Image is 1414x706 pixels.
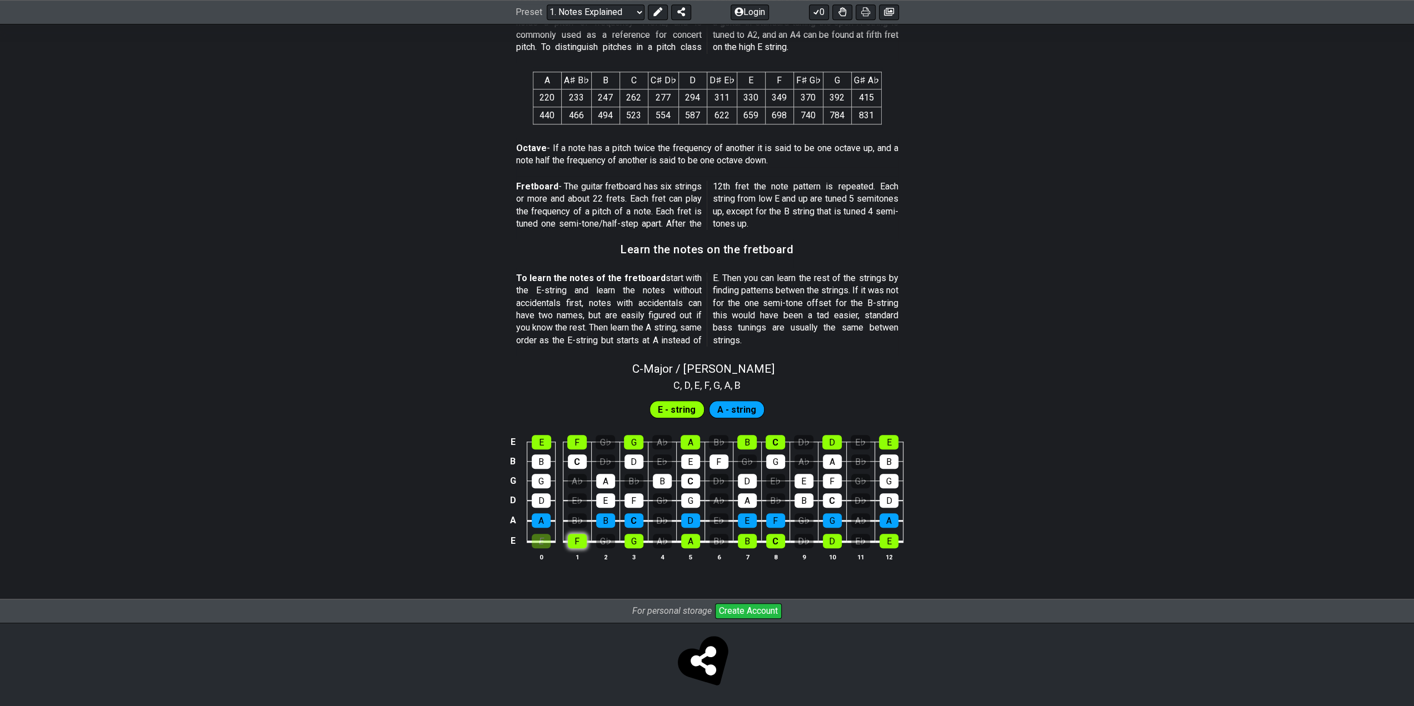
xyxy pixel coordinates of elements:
div: A♭ [710,493,728,508]
div: F [823,474,842,488]
th: B [591,72,619,89]
div: A♭ [568,474,587,488]
span: F [704,378,710,393]
div: A♭ [653,534,672,548]
td: 415 [851,89,881,107]
div: D♭ [795,534,813,548]
div: B [596,513,615,528]
td: 554 [648,107,678,124]
th: F [765,72,793,89]
td: 349 [765,89,793,107]
td: 294 [678,89,707,107]
span: A [725,378,731,393]
div: B [653,474,672,488]
div: E [596,493,615,508]
td: D [506,490,519,510]
div: D [823,534,842,548]
p: - The guitar fretboard has six strings or more and about 22 frets. Each fret can play the frequen... [516,181,898,231]
div: C [624,513,643,528]
div: G♭ [596,534,615,548]
div: G [624,435,643,449]
th: 11 [846,551,875,563]
div: F [710,454,728,469]
i: For personal storage [632,605,712,616]
span: Preset [516,7,542,18]
button: Edit Preset [648,4,668,20]
div: E♭ [851,435,870,449]
div: G [766,454,785,469]
div: C [568,454,587,469]
td: E [506,530,519,552]
td: 740 [793,107,823,124]
div: D [880,493,898,508]
section: Scale pitch classes [668,375,746,393]
div: D [822,435,842,449]
div: B [795,493,813,508]
div: F [568,534,587,548]
div: B♭ [568,513,587,528]
div: A♭ [851,513,870,528]
div: D [738,474,757,488]
th: E [737,72,765,89]
div: A♭ [652,435,672,449]
div: A [823,454,842,469]
div: G♭ [795,513,813,528]
div: B [738,534,757,548]
div: A [681,534,700,548]
span: Click to store and share! [681,638,734,691]
div: B♭ [624,474,643,488]
select: Preset [547,4,644,20]
button: Create Account [715,603,782,619]
th: A♯ B♭ [561,72,591,89]
td: 392 [823,89,851,107]
div: G [880,474,898,488]
strong: Fretboard [516,181,558,192]
h3: Learn the notes on the fretboard [621,243,793,256]
div: D♭ [851,493,870,508]
td: 440 [533,107,561,124]
th: 10 [818,551,846,563]
div: G♭ [653,493,672,508]
div: E♭ [766,474,785,488]
td: 262 [619,89,648,107]
th: 5 [676,551,704,563]
span: , [680,378,684,393]
div: D [681,513,700,528]
div: F [766,513,785,528]
div: C [823,493,842,508]
div: A [880,513,898,528]
div: A♭ [795,454,813,469]
td: B [506,452,519,471]
div: C [681,474,700,488]
th: F♯ G♭ [793,72,823,89]
div: D♭ [596,454,615,469]
td: 523 [619,107,648,124]
button: Toggle Dexterity for all fretkits [832,4,852,20]
div: D♭ [653,513,672,528]
button: 0 [809,4,829,20]
div: D♭ [794,435,813,449]
th: 9 [790,551,818,563]
div: E♭ [851,534,870,548]
div: D♭ [710,474,728,488]
th: 7 [733,551,761,563]
td: 220 [533,89,561,107]
span: E [694,378,700,393]
p: - If a note has a pitch twice the frequency of another it is said to be one octave up, and a note... [516,142,898,167]
span: C - Major / [PERSON_NAME] [632,362,775,375]
button: Share Preset [671,4,691,20]
td: 831 [851,107,881,124]
div: E [795,474,813,488]
div: B [880,454,898,469]
th: A [533,72,561,89]
div: C [766,534,785,548]
div: E [879,435,898,449]
span: G [713,378,720,393]
div: G♭ [851,474,870,488]
th: 0 [527,551,556,563]
td: 370 [793,89,823,107]
th: 6 [704,551,733,563]
button: Login [731,4,769,20]
td: 494 [591,107,619,124]
span: First enable full edit mode to edit [717,402,756,418]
